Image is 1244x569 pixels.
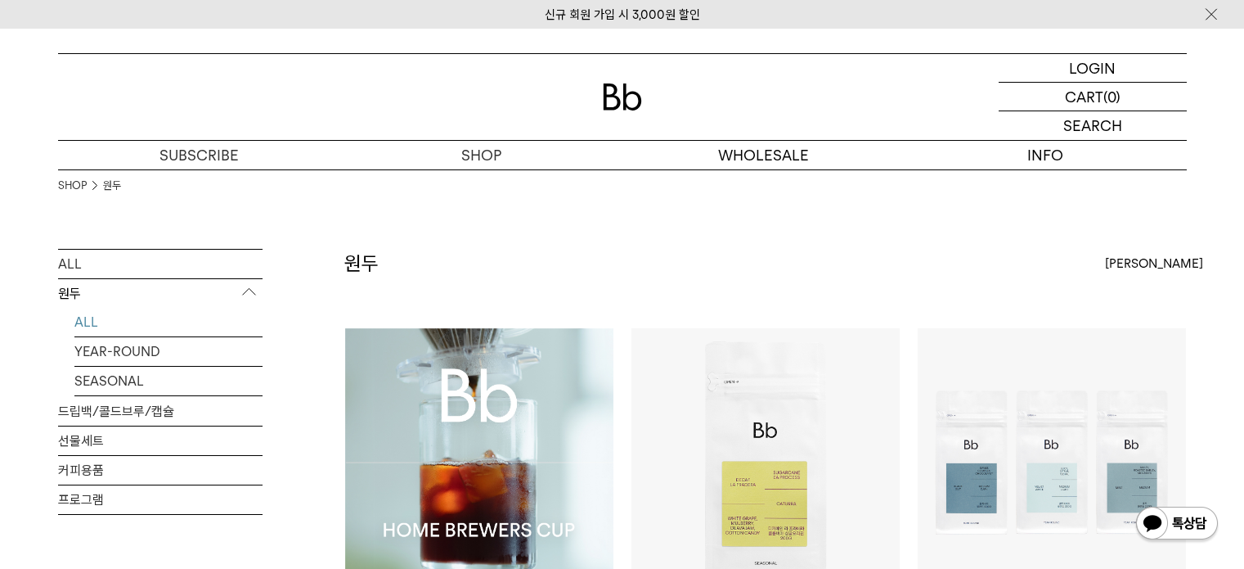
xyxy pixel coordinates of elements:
img: 카카오톡 채널 1:1 채팅 버튼 [1134,505,1219,544]
span: [PERSON_NAME] [1105,254,1203,273]
p: (0) [1103,83,1120,111]
p: CART [1065,83,1103,111]
a: 원두 [103,178,121,194]
a: 프로그램 [58,485,263,514]
a: CART (0) [999,83,1187,111]
a: ALL [58,250,263,278]
a: YEAR-ROUND [74,337,263,366]
h2: 원두 [344,250,379,278]
a: LOGIN [999,54,1187,83]
p: WHOLESALE [622,141,905,169]
p: SEARCH [1063,111,1122,140]
a: SEASONAL [74,367,263,395]
img: 로고 [603,84,642,111]
a: SHOP [340,141,622,169]
a: 신규 회원 가입 시 3,000원 할인 [545,7,700,22]
a: ALL [74,308,263,336]
a: 선물세트 [58,427,263,455]
a: 드립백/콜드브루/캡슐 [58,397,263,426]
a: SHOP [58,178,87,194]
a: SUBSCRIBE [58,141,340,169]
p: INFO [905,141,1187,169]
p: LOGIN [1069,54,1116,82]
p: 원두 [58,279,263,309]
a: 커피용품 [58,456,263,485]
